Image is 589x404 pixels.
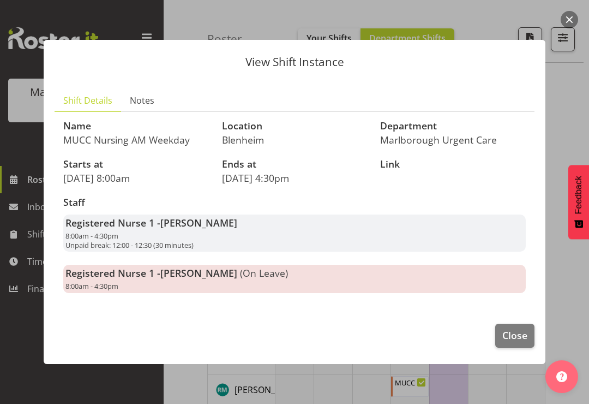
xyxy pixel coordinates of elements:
p: View Shift Instance [55,56,534,68]
h3: Department [380,121,526,132]
span: 8:00am - 4:30pm [65,231,118,241]
span: Shift Details [63,94,112,107]
span: (On Leave) [240,266,288,280]
p: Marlborough Urgent Care [380,134,526,146]
span: Notes [130,94,154,107]
span: Feedback [574,176,584,214]
p: MUCC Nursing AM Weekday [63,134,209,146]
h3: Staff [63,197,526,208]
strong: Registered Nurse 1 - [65,266,237,280]
p: Blenheim [222,134,368,146]
h3: Name [63,121,209,132]
span: 8:00am - 4:30pm [65,281,118,291]
h3: Location [222,121,368,132]
p: [DATE] 8:00am [63,172,209,184]
span: [PERSON_NAME] [160,266,237,280]
span: Close [502,328,527,342]
button: Feedback - Show survey [568,165,589,239]
img: help-xxl-2.png [556,371,567,382]
strong: Registered Nurse 1 - [65,216,237,229]
span: [PERSON_NAME] [160,216,237,229]
button: Close [495,324,534,348]
h3: Link [380,159,526,170]
h3: Ends at [222,159,368,170]
h3: Starts at [63,159,209,170]
p: [DATE] 4:30pm [222,172,368,184]
p: Unpaid break: 12:00 - 12:30 (30 minutes) [65,241,524,249]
